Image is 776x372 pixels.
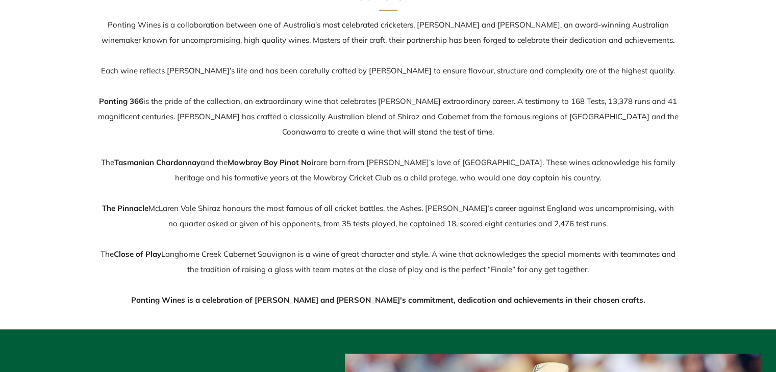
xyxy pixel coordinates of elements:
[102,203,148,213] strong: The Pinnacle
[228,157,316,167] strong: Mowbray Boy Pinot Noir
[99,96,143,106] strong: Ponting 366
[131,295,645,305] strong: Ponting Wines is a celebration of [PERSON_NAME] and [PERSON_NAME]'s commitment, dedication and ac...
[97,17,679,308] p: Ponting Wines is a collaboration between one of Australia’s most celebrated cricketers, [PERSON_N...
[114,249,161,259] strong: Close of Play
[114,157,201,167] strong: Tasmanian Chardonnay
